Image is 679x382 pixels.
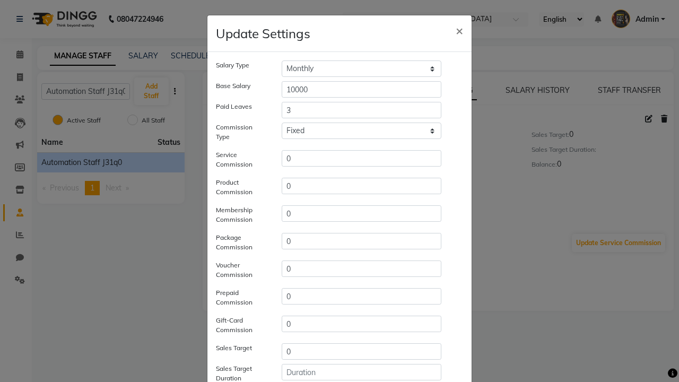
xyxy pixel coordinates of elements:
input: Percent (%) [282,178,441,194]
input: Percent (%) [282,261,441,277]
label: Gift-Card Commission [208,316,274,335]
label: Sales Target [208,343,274,355]
input: Percent (%) [282,288,441,305]
label: Paid Leaves [208,102,274,114]
input: Percent (%) [282,233,441,249]
input: Percent (%) [282,150,441,167]
label: Voucher Commission [208,261,274,280]
label: Commission Type [208,123,274,142]
h4: Update Settings [216,24,310,43]
span: × [456,22,463,38]
label: Package Commission [208,233,274,252]
label: Service Commission [208,150,274,169]
input: Base Salary [282,81,441,98]
label: Salary Type [208,60,274,73]
button: Close [447,15,472,45]
input: Sales Target [282,343,441,360]
label: Base Salary [208,81,274,93]
input: Percent (%) [282,316,441,332]
label: Membership Commission [208,205,274,224]
input: Leaves [282,102,441,118]
input: Duration [282,364,441,380]
label: Prepaid Commission [208,288,274,307]
input: Percent (%) [282,205,441,222]
label: Product Commission [208,178,274,197]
